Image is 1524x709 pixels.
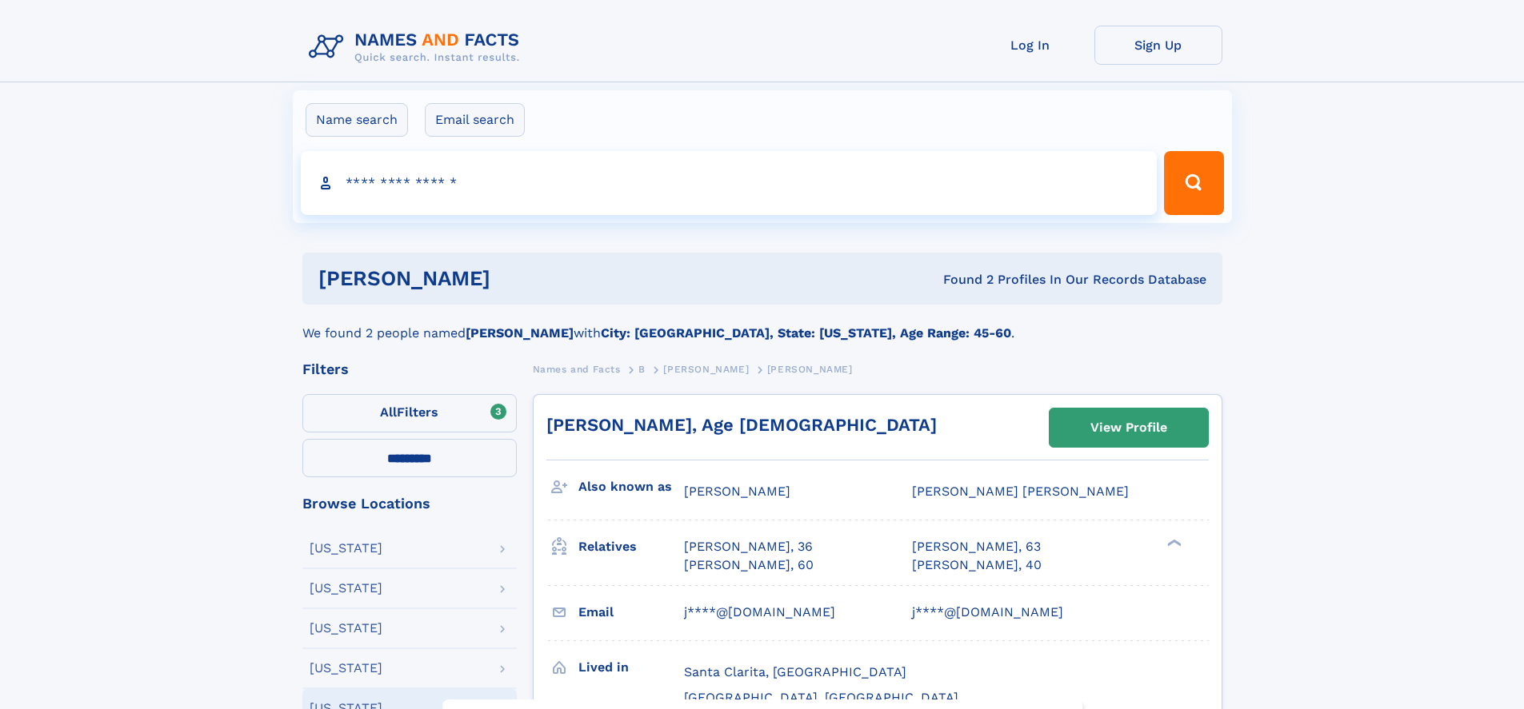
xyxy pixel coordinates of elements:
div: Filters [302,362,517,376]
div: [US_STATE] [310,622,382,635]
div: Found 2 Profiles In Our Records Database [717,271,1206,289]
label: Name search [306,103,408,137]
span: [PERSON_NAME] [767,364,853,375]
span: All [380,404,397,420]
label: Filters [302,394,517,432]
b: City: [GEOGRAPHIC_DATA], State: [US_STATE], Age Range: 45-60 [601,325,1011,341]
a: B [638,359,646,379]
div: ❯ [1163,538,1182,548]
a: [PERSON_NAME], Age [DEMOGRAPHIC_DATA] [546,415,937,435]
a: Log In [966,26,1094,65]
div: [US_STATE] [310,582,382,595]
span: [PERSON_NAME] [684,484,790,499]
h3: Lived in [578,654,684,681]
a: [PERSON_NAME], 36 [684,538,813,556]
a: [PERSON_NAME] [663,359,749,379]
div: Browse Locations [302,496,517,511]
h3: Email [578,599,684,626]
div: We found 2 people named with . [302,305,1222,343]
a: [PERSON_NAME], 63 [912,538,1041,556]
div: [US_STATE] [310,542,382,555]
h3: Relatives [578,533,684,560]
span: B [638,364,646,375]
a: [PERSON_NAME], 60 [684,556,814,574]
a: Names and Facts [533,359,621,379]
div: [US_STATE] [310,662,382,675]
span: Santa Clarita, [GEOGRAPHIC_DATA] [684,664,906,679]
a: [PERSON_NAME], 40 [912,556,1042,574]
h1: [PERSON_NAME] [318,269,717,289]
button: Search Button [1164,151,1223,215]
span: [PERSON_NAME] [PERSON_NAME] [912,484,1129,499]
label: Email search [425,103,525,137]
a: View Profile [1050,408,1208,447]
span: [PERSON_NAME] [663,364,749,375]
h3: Also known as [578,473,684,500]
b: [PERSON_NAME] [466,325,574,341]
a: Sign Up [1094,26,1222,65]
span: [GEOGRAPHIC_DATA], [GEOGRAPHIC_DATA] [684,690,958,705]
img: Logo Names and Facts [302,26,533,69]
input: search input [301,151,1158,215]
div: View Profile [1090,409,1167,446]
